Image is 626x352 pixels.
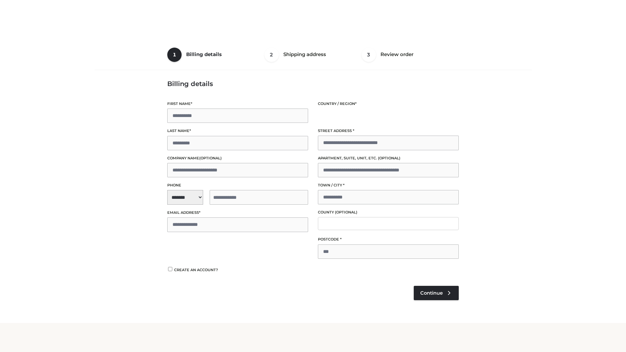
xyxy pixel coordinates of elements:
[167,182,308,188] label: Phone
[167,101,308,107] label: First name
[318,128,459,134] label: Street address
[318,182,459,188] label: Town / City
[318,236,459,242] label: Postcode
[167,210,308,216] label: Email address
[167,267,173,271] input: Create an account?
[167,155,308,161] label: Company name
[335,210,357,214] span: (optional)
[378,156,400,160] span: (optional)
[174,268,218,272] span: Create an account?
[420,290,443,296] span: Continue
[167,80,459,88] h3: Billing details
[199,156,222,160] span: (optional)
[318,101,459,107] label: Country / Region
[318,155,459,161] label: Apartment, suite, unit, etc.
[414,286,459,300] a: Continue
[167,128,308,134] label: Last name
[318,209,459,215] label: County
